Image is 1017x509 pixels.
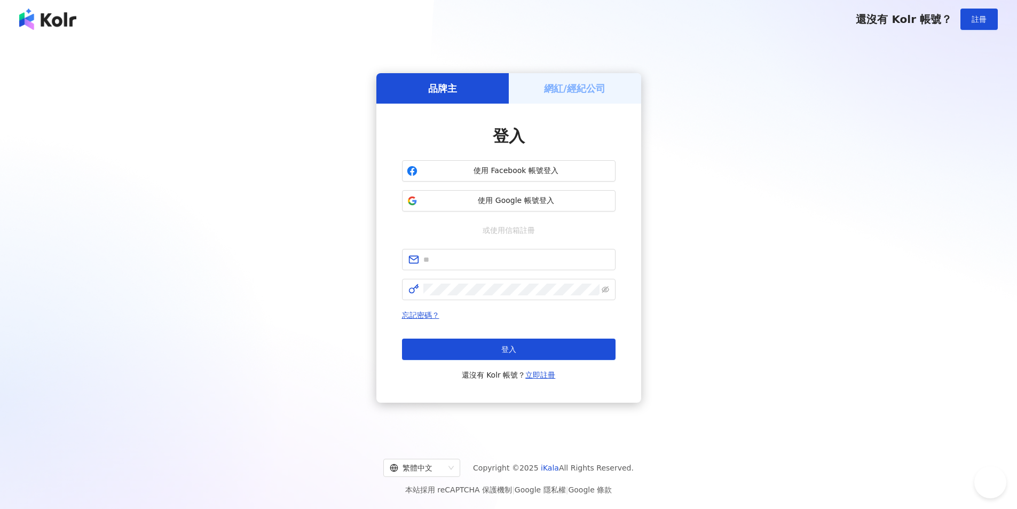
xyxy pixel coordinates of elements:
[493,127,525,145] span: 登入
[402,190,616,212] button: 使用 Google 帳號登入
[544,82,605,95] h5: 網紅/經紀公司
[402,160,616,182] button: 使用 Facebook 帳號登入
[566,485,569,494] span: |
[473,461,634,474] span: Copyright © 2025 All Rights Reserved.
[19,9,76,30] img: logo
[568,485,612,494] a: Google 條款
[405,483,612,496] span: 本站採用 reCAPTCHA 保護機制
[402,339,616,360] button: 登入
[515,485,566,494] a: Google 隱私權
[462,369,556,381] span: 還沒有 Kolr 帳號？
[422,166,611,176] span: 使用 Facebook 帳號登入
[390,459,444,476] div: 繁體中文
[428,82,457,95] h5: 品牌主
[974,466,1006,498] iframe: Help Scout Beacon - Open
[422,195,611,206] span: 使用 Google 帳號登入
[602,286,609,293] span: eye-invisible
[512,485,515,494] span: |
[972,15,987,24] span: 註冊
[402,311,439,319] a: 忘記密碼？
[541,464,559,472] a: iKala
[475,224,542,236] span: 或使用信箱註冊
[525,371,555,379] a: 立即註冊
[501,345,516,354] span: 登入
[856,13,952,26] span: 還沒有 Kolr 帳號？
[960,9,998,30] button: 註冊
